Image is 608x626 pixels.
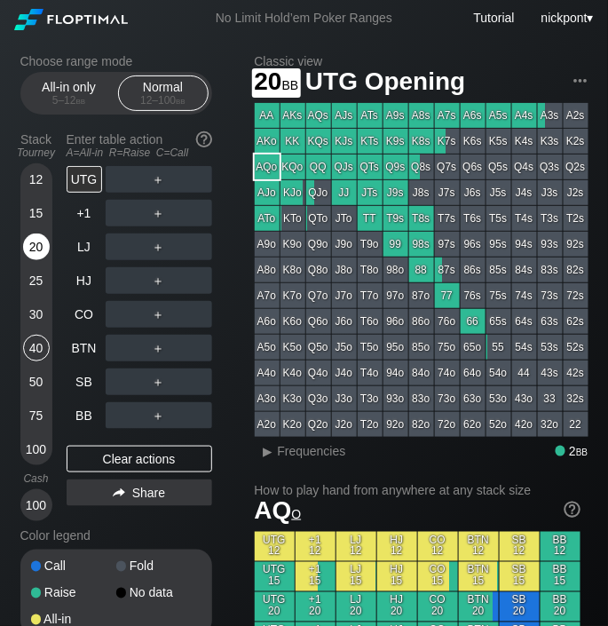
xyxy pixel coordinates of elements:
div: 88 [409,258,434,282]
div: 5 – 12 [32,94,107,107]
div: 76o [435,309,460,334]
div: 84s [512,258,537,282]
div: K8s [409,129,434,154]
div: J5s [486,180,511,205]
div: A5o [255,335,280,360]
div: 85s [486,258,511,282]
img: help.32db89a4.svg [563,500,582,519]
div: Q7s [435,155,460,179]
img: Floptimal logo [14,9,128,30]
div: 52s [564,335,588,360]
div: A7o [255,283,280,308]
div: BTN 15 [459,562,499,591]
div: K8o [280,258,305,282]
div: Q4o [306,361,331,385]
div: 32o [538,412,563,437]
div: K9s [383,129,408,154]
div: T2o [358,412,383,437]
div: Q2s [564,155,588,179]
div: Normal [122,76,204,110]
div: 98o [383,258,408,282]
div: 92o [383,412,408,437]
div: ATo [255,206,280,231]
div: 43o [512,386,537,411]
div: A9o [255,232,280,257]
div: 53s [538,335,563,360]
div: AJo [255,180,280,205]
div: 96o [383,309,408,334]
div: J2s [564,180,588,205]
div: 83s [538,258,563,282]
div: 64o [461,361,486,385]
div: K7o [280,283,305,308]
div: QJs [332,155,357,179]
div: 62s [564,309,588,334]
div: 12 [23,166,50,193]
div: T9s [383,206,408,231]
div: A4o [255,361,280,385]
div: 94o [383,361,408,385]
div: ▸ [257,440,280,462]
div: J3s [538,180,563,205]
div: BB [67,402,102,429]
span: 20 [252,68,302,98]
div: A2s [564,103,588,128]
img: help.32db89a4.svg [194,130,214,149]
div: T9o [358,232,383,257]
div: T5s [486,206,511,231]
div: 62o [461,412,486,437]
div: 2 [556,444,588,458]
div: A8o [255,258,280,282]
div: Share [67,479,212,506]
div: HJ [67,267,102,294]
div: 15 [23,200,50,226]
div: ＋ [106,200,212,226]
div: 32s [564,386,588,411]
div: J6s [461,180,486,205]
div: J6o [332,309,357,334]
div: 30 [23,301,50,328]
div: K9o [280,232,305,257]
div: ＋ [106,301,212,328]
div: AA [255,103,280,128]
span: bb [282,74,299,93]
div: A3s [538,103,563,128]
div: 93s [538,232,563,257]
div: 95s [486,232,511,257]
div: 92s [564,232,588,257]
div: 87o [409,283,434,308]
div: A6s [461,103,486,128]
div: BTN 12 [459,532,499,561]
div: Q8s [409,155,434,179]
div: BB 15 [541,562,580,591]
div: T6s [461,206,486,231]
div: T8s [409,206,434,231]
div: 52o [486,412,511,437]
div: No data [116,587,201,599]
div: QQ [306,155,331,179]
div: HJ 15 [377,562,417,591]
div: AKs [280,103,305,128]
div: ＋ [106,166,212,193]
div: K2o [280,412,305,437]
div: +1 20 [296,592,336,622]
div: 65s [486,309,511,334]
div: Fold [116,560,201,573]
div: J2o [332,412,357,437]
div: 22 [564,412,588,437]
div: Q5s [486,155,511,179]
div: 40 [23,335,50,361]
div: 97o [383,283,408,308]
div: +1 [67,200,102,226]
div: Q9o [306,232,331,257]
div: 72s [564,283,588,308]
div: BTN 20 [459,592,499,622]
div: 96s [461,232,486,257]
div: A=All-in R=Raise C=Call [67,147,212,159]
div: JTs [358,180,383,205]
div: LJ 20 [336,592,376,622]
div: 54o [486,361,511,385]
span: AQ [255,496,302,524]
div: 44 [512,361,537,385]
div: Cash [13,472,59,485]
